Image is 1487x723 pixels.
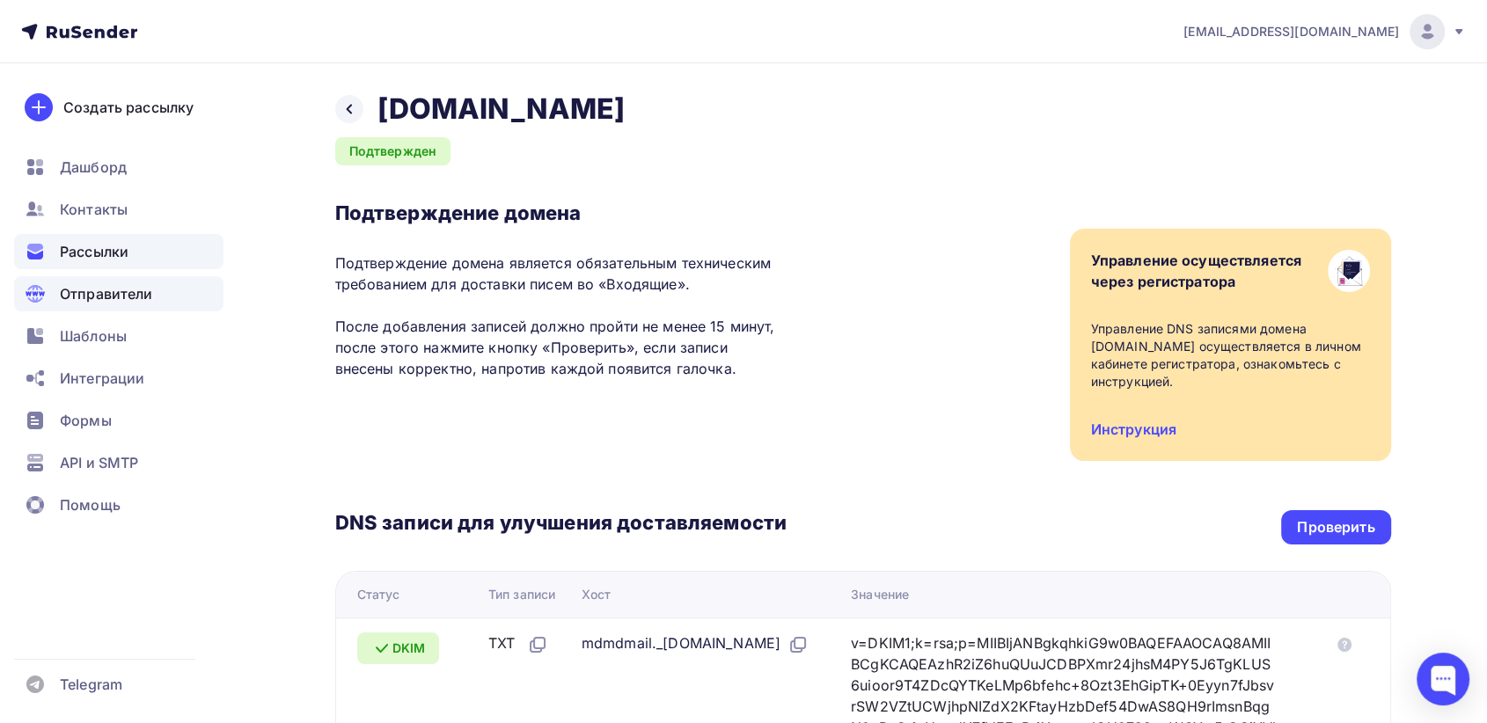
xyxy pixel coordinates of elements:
[14,192,223,227] a: Контакты
[335,510,787,538] h3: DNS записи для улучшения доставляемости
[60,283,153,304] span: Отправители
[1183,14,1466,49] a: [EMAIL_ADDRESS][DOMAIN_NAME]
[60,368,144,389] span: Интеграции
[851,586,909,603] div: Значение
[60,241,128,262] span: Рассылки
[377,91,626,127] h2: [DOMAIN_NAME]
[60,199,128,220] span: Контакты
[335,252,787,379] p: Подтверждение домена является обязательным техническим требованием для доставки писем во «Входящи...
[1091,250,1302,292] div: Управление осуществляется через регистратора
[60,674,122,695] span: Telegram
[60,452,138,473] span: API и SMTP
[14,234,223,269] a: Рассылки
[1091,320,1370,391] div: Управление DNS записями домена [DOMAIN_NAME] осуществляется в личном кабинете регистратора, ознак...
[488,586,555,603] div: Тип записи
[488,632,548,655] div: TXT
[1297,517,1374,537] div: Проверить
[63,97,194,118] div: Создать рассылку
[14,403,223,438] a: Формы
[582,586,612,603] div: Хост
[14,276,223,311] a: Отправители
[357,586,400,603] div: Статус
[14,150,223,185] a: Дашборд
[392,639,426,657] span: DKIM
[335,137,451,165] div: Подтвержден
[60,325,127,347] span: Шаблоны
[60,494,121,515] span: Помощь
[335,201,787,225] h3: Подтверждение домена
[14,318,223,354] a: Шаблоны
[1091,420,1176,438] a: Инструкция
[1183,23,1399,40] span: [EMAIL_ADDRESS][DOMAIN_NAME]
[582,632,809,655] div: mdmdmail._[DOMAIN_NAME]
[60,157,127,178] span: Дашборд
[60,410,112,431] span: Формы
